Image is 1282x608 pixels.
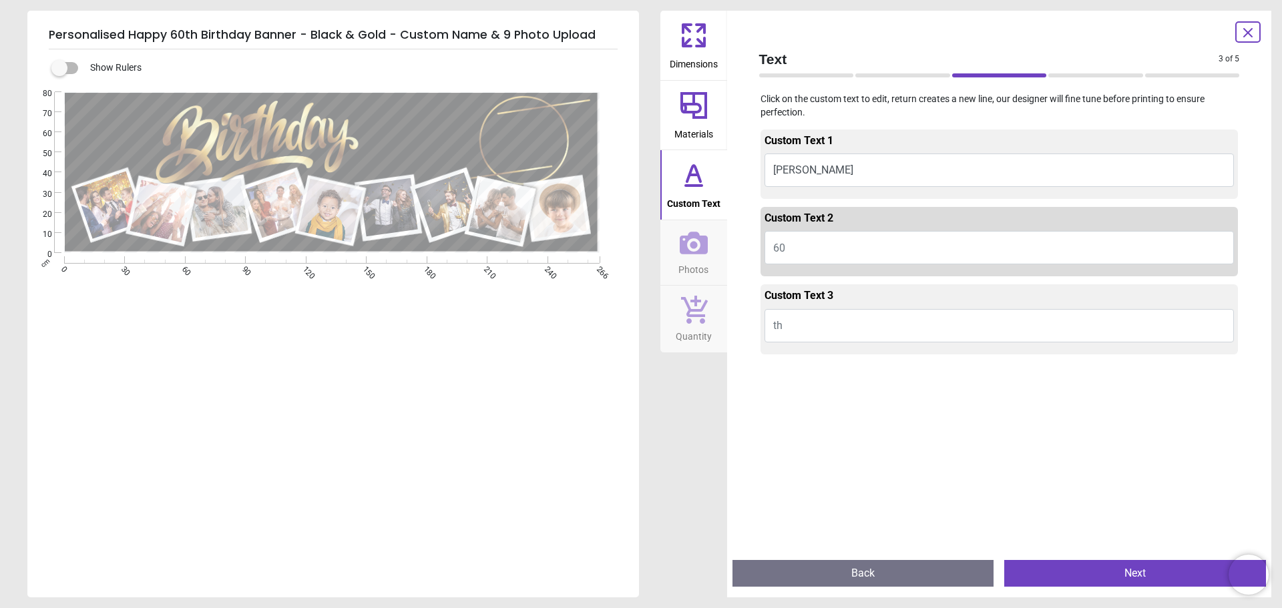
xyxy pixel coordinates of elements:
h5: Personalised Happy 60th Birthday Banner - Black & Gold - Custom Name & 9 Photo Upload [49,21,618,49]
button: Custom Text [660,150,727,220]
span: th [773,319,783,332]
span: Photos [678,257,708,277]
button: 60 [765,231,1235,264]
button: Back [732,560,994,587]
span: 80 [27,88,52,99]
span: Materials [674,121,713,141]
span: 10 [27,229,52,240]
span: Custom Text 1 [765,134,833,147]
span: Text [759,49,1219,69]
span: Custom Text [667,191,720,211]
span: 20 [27,209,52,220]
button: th [765,309,1235,342]
span: 70 [27,108,52,119]
span: Dimensions [670,51,718,71]
span: 60 [773,242,785,254]
span: 60 [27,128,52,139]
p: Click on the custom text to edit, return creates a new line, our designer will fine tune before p... [749,93,1251,119]
span: 50 [27,148,52,160]
span: 30 [27,189,52,200]
span: 3 of 5 [1219,53,1239,65]
button: Dimensions [660,11,727,80]
button: Next [1004,560,1266,587]
button: Quantity [660,286,727,352]
span: Custom Text 2 [765,212,833,224]
span: 40 [27,168,52,180]
iframe: Brevo live chat [1229,555,1269,595]
span: Custom Text 3 [765,289,833,302]
button: Materials [660,81,727,150]
div: Show Rulers [59,60,639,76]
span: Quantity [676,324,712,344]
button: [PERSON_NAME] [765,154,1235,187]
button: Photos [660,220,727,286]
span: 0 [27,249,52,260]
